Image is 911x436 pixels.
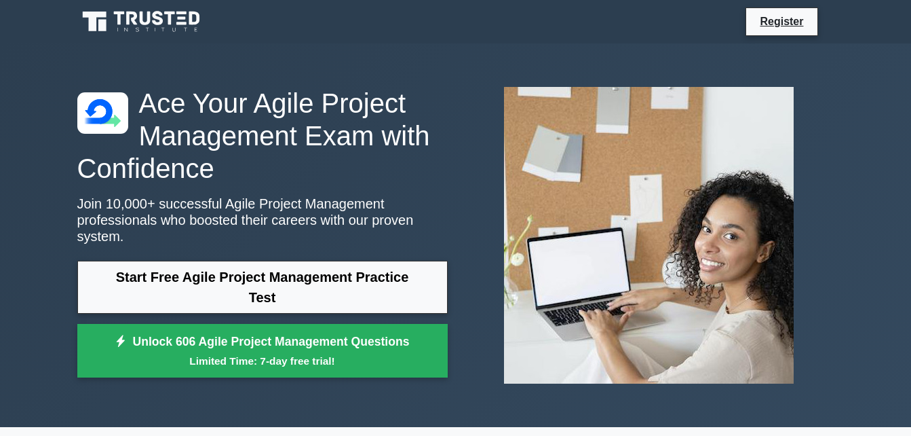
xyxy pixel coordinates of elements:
[77,196,448,244] p: Join 10,000+ successful Agile Project Management professionals who boosted their careers with our...
[77,261,448,314] a: Start Free Agile Project Management Practice Test
[77,87,448,185] h1: Ace Your Agile Project Management Exam with Confidence
[94,353,431,369] small: Limited Time: 7-day free trial!
[752,13,811,30] a: Register
[77,324,448,378] a: Unlock 606 Agile Project Management QuestionsLimited Time: 7-day free trial!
